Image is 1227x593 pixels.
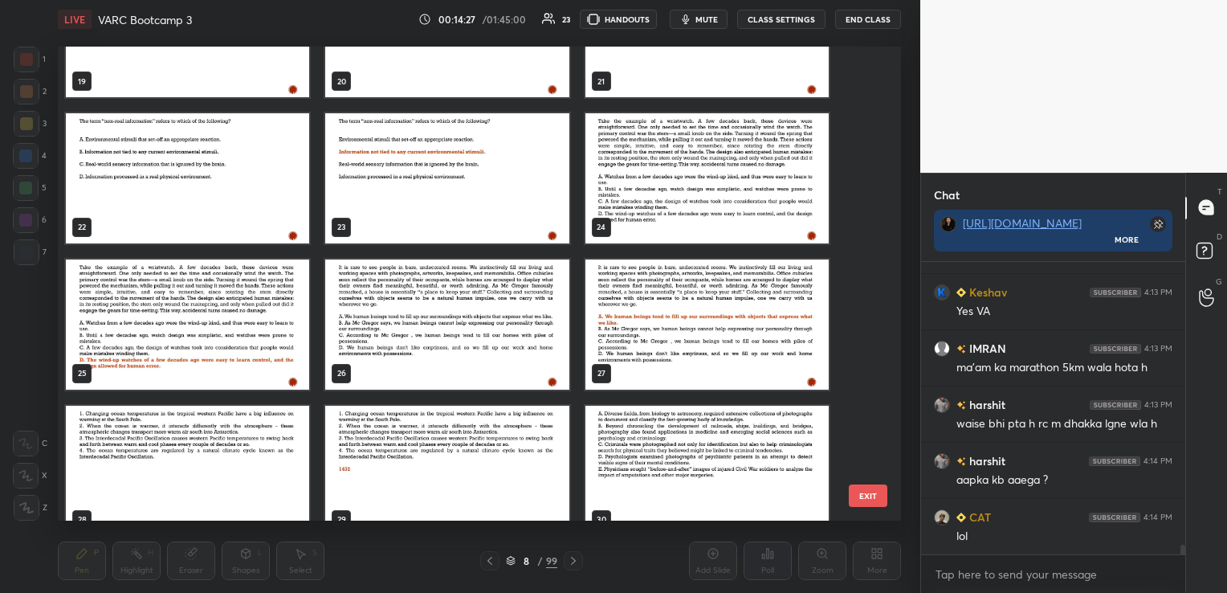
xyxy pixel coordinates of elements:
[956,304,1172,320] div: Yes VA
[956,513,966,522] img: Learner_Badge_beginner_1_8b307cf2a0.svg
[921,174,972,216] p: Chat
[13,463,47,489] div: X
[934,284,950,300] img: 6fd21b39855a41468249386422f0a7e0.png
[966,509,991,526] h6: CAT
[956,529,1172,545] div: lol
[585,260,829,390] img: 175957335225NGX2.pdf
[966,396,1005,413] h6: harshit
[1089,512,1140,521] img: 4P8fHbbgJtejmAAAAAElFTkSuQmCC
[1089,456,1140,465] img: 4P8fHbbgJtejmAAAAAElFTkSuQmCC
[966,284,1007,301] h6: Keshav
[14,239,47,265] div: 7
[325,406,569,536] img: 175957335225NGX2.pdf
[1143,512,1172,521] div: 4:14 PM
[14,47,46,72] div: 1
[580,10,657,29] button: HANDOUTS
[58,10,92,29] div: LIVE
[325,260,569,390] img: 175957335225NGX2.pdf
[1216,276,1222,288] p: G
[940,216,956,232] img: 9e24b94aef5d423da2dc226449c24655.jpg
[956,288,966,297] img: Learner_Badge_beginner_1_8b307cf2a0.svg
[835,10,901,29] button: End Class
[956,247,1172,264] div: thoda khush ho jaunga shi hoga toh
[14,79,47,104] div: 2
[13,143,47,169] div: 4
[956,401,966,410] img: no-rating-badge.077c3623.svg
[1144,343,1172,353] div: 4:13 PM
[13,175,47,201] div: 5
[1217,186,1222,198] p: T
[1144,287,1172,296] div: 4:13 PM
[966,452,1005,469] h6: harshit
[1144,399,1172,409] div: 4:13 PM
[1090,399,1141,409] img: 4P8fHbbgJtejmAAAAAElFTkSuQmCC
[562,15,570,23] div: 23
[66,113,309,243] img: 175957335225NGX2.pdf
[956,345,966,354] img: no-rating-badge.077c3623.svg
[963,215,1082,231] a: [URL][DOMAIN_NAME]
[14,495,47,521] div: Z
[1115,234,1139,245] div: More
[13,207,47,233] div: 6
[538,556,543,566] div: /
[934,340,950,356] img: default.png
[325,113,569,243] img: 175957335225NGX2.pdf
[956,457,966,466] img: no-rating-badge.077c3623.svg
[66,406,309,536] img: 175957335225NGX2.pdf
[956,416,1172,432] div: waise bhi pta h rc m dhakka lgne wla h
[13,431,47,456] div: C
[585,113,829,243] img: 175957335225NGX2.pdf
[519,556,535,566] div: 8
[956,360,1172,376] div: ma'am ka marathon 5km wala hota h
[58,47,873,521] div: grid
[98,12,192,27] h4: VARC Bootcamp 3
[921,262,1185,555] div: grid
[966,340,1006,357] h6: IMRAN
[934,396,950,412] img: 1b5f2bf2eb064e8cb2b3c3ebc66f1429.jpg
[14,111,47,137] div: 3
[934,452,950,468] img: 1b5f2bf2eb064e8cb2b3c3ebc66f1429.jpg
[737,10,825,29] button: CLASS SETTINGS
[585,406,829,536] img: 175957335225NGX2.pdf
[934,509,950,525] img: 2e9a60e5b0644d359d90afafefc2162d.jpg
[1090,287,1141,296] img: 4P8fHbbgJtejmAAAAAElFTkSuQmCC
[956,472,1172,489] div: aapka kb aaega ?
[1217,231,1222,243] p: D
[670,10,728,29] button: mute
[546,554,557,568] div: 99
[849,485,887,507] button: EXIT
[1090,343,1141,353] img: 4P8fHbbgJtejmAAAAAElFTkSuQmCC
[695,14,718,25] span: mute
[66,260,309,390] img: 175957335225NGX2.pdf
[1143,456,1172,465] div: 4:14 PM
